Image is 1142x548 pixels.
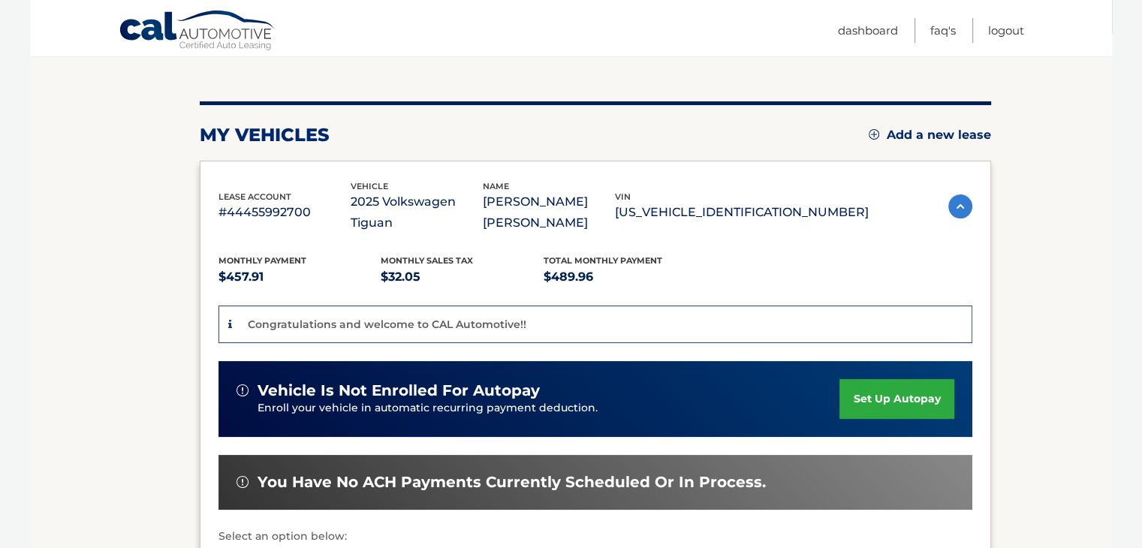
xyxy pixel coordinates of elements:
a: set up autopay [839,379,954,419]
p: $457.91 [218,266,381,288]
span: vehicle is not enrolled for autopay [258,381,540,400]
img: alert-white.svg [237,476,249,488]
a: FAQ's [930,18,956,43]
p: [US_VEHICLE_IDENTIFICATION_NUMBER] [615,202,869,223]
span: lease account [218,191,291,202]
p: $32.05 [381,266,544,288]
p: $489.96 [544,266,707,288]
p: [PERSON_NAME] [PERSON_NAME] [483,191,615,233]
a: Logout [988,18,1024,43]
span: Monthly Payment [218,255,306,266]
img: add.svg [869,129,879,140]
a: Dashboard [838,18,898,43]
span: vehicle [351,181,388,191]
p: #44455992700 [218,202,351,223]
span: vin [615,191,631,202]
p: 2025 Volkswagen Tiguan [351,191,483,233]
a: Add a new lease [869,128,991,143]
span: Monthly sales Tax [381,255,473,266]
a: Cal Automotive [119,10,276,53]
span: name [483,181,509,191]
span: You have no ACH payments currently scheduled or in process. [258,473,766,492]
span: Total Monthly Payment [544,255,662,266]
p: Congratulations and welcome to CAL Automotive!! [248,318,526,331]
p: Select an option below: [218,528,972,546]
img: accordion-active.svg [948,194,972,218]
h2: my vehicles [200,124,330,146]
p: Enroll your vehicle in automatic recurring payment deduction. [258,400,840,417]
img: alert-white.svg [237,384,249,396]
